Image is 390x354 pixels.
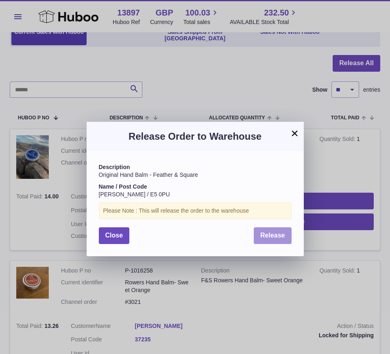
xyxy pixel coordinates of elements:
[99,172,198,178] span: Original Hand Balm - Feather & Square
[105,232,123,239] span: Close
[99,202,292,219] div: Please Note : This will release the order to the warehouse
[254,227,292,244] button: Release
[99,130,292,143] h3: Release Order to Warehouse
[99,227,130,244] button: Close
[260,232,285,239] span: Release
[99,191,170,198] span: [PERSON_NAME] / E5 0PU
[290,128,300,138] button: ×
[99,183,147,190] strong: Name / Post Code
[99,164,130,170] strong: Description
